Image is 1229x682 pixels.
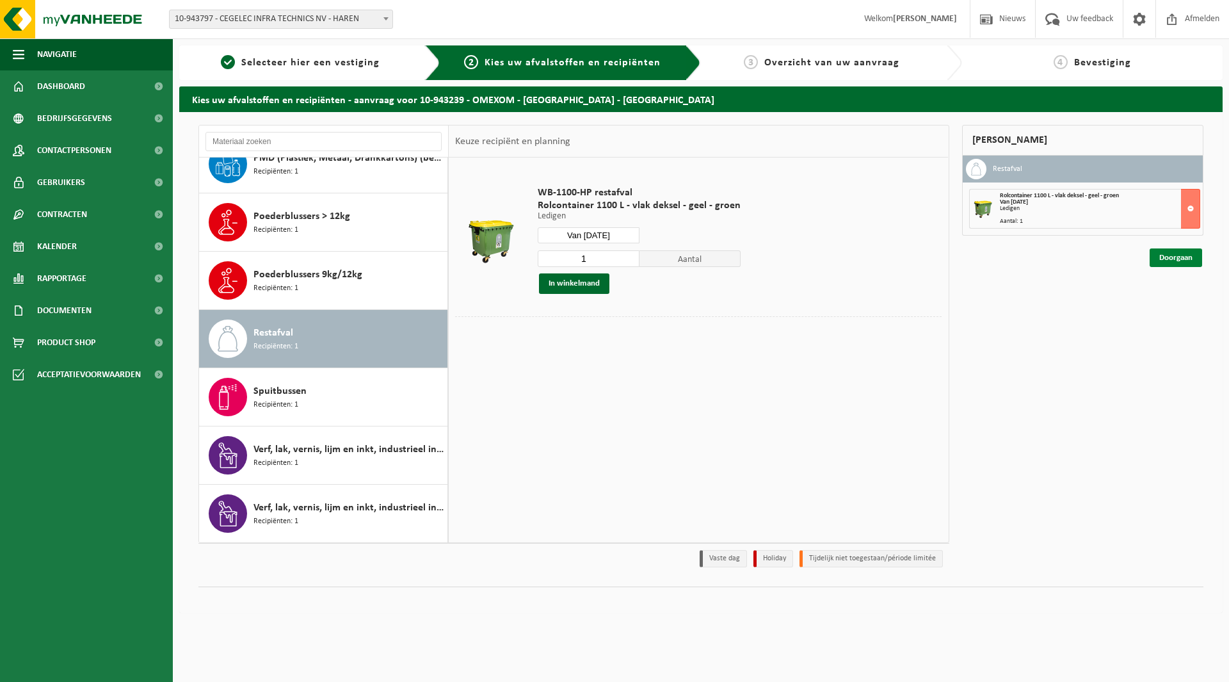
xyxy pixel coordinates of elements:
[253,384,307,399] span: Spuitbussen
[37,199,87,231] span: Contracten
[37,70,85,102] span: Dashboard
[449,126,577,158] div: Keuze recipiënt en planning
[253,325,293,341] span: Restafval
[253,282,298,295] span: Recipiënten: 1
[253,267,362,282] span: Poederblussers 9kg/12kg
[253,516,298,528] span: Recipiënten: 1
[37,166,85,199] span: Gebruikers
[199,135,448,193] button: PMD (Plastiek, Metaal, Drankkartons) (bedrijven) Recipiënten: 1
[1054,55,1068,69] span: 4
[199,485,448,542] button: Verf, lak, vernis, lijm en inkt, industrieel in kleinverpakking Recipiënten: 1
[538,186,741,199] span: WB-1100-HP restafval
[199,193,448,252] button: Poederblussers > 12kg Recipiënten: 1
[1000,218,1200,225] div: Aantal: 1
[1000,192,1119,199] span: Rolcontainer 1100 L - vlak deksel - geel - groen
[464,55,478,69] span: 2
[199,252,448,310] button: Poederblussers 9kg/12kg Recipiënten: 1
[485,58,661,68] span: Kies uw afvalstoffen en recipiënten
[37,263,86,295] span: Rapportage
[37,231,77,263] span: Kalender
[253,341,298,353] span: Recipiënten: 1
[37,327,95,359] span: Product Shop
[799,550,943,567] li: Tijdelijk niet toegestaan/période limitée
[253,224,298,236] span: Recipiënten: 1
[253,150,444,166] span: PMD (Plastiek, Metaal, Drankkartons) (bedrijven)
[199,368,448,426] button: Spuitbussen Recipiënten: 1
[253,209,350,224] span: Poederblussers > 12kg
[538,212,741,221] p: Ledigen
[700,550,747,567] li: Vaste dag
[962,125,1204,156] div: [PERSON_NAME]
[37,38,77,70] span: Navigatie
[186,55,415,70] a: 1Selecteer hier een vestiging
[253,442,444,457] span: Verf, lak, vernis, lijm en inkt, industrieel in 200lt-vat
[241,58,380,68] span: Selecteer hier een vestiging
[253,166,298,178] span: Recipiënten: 1
[37,102,112,134] span: Bedrijfsgegevens
[169,10,393,29] span: 10-943797 - CEGELEC INFRA TECHNICS NV - HAREN
[199,426,448,485] button: Verf, lak, vernis, lijm en inkt, industrieel in 200lt-vat Recipiënten: 1
[1000,199,1028,206] strong: Van [DATE]
[993,159,1022,179] h3: Restafval
[1150,248,1202,267] a: Doorgaan
[221,55,235,69] span: 1
[539,273,609,294] button: In winkelmand
[170,10,392,28] span: 10-943797 - CEGELEC INFRA TECHNICS NV - HAREN
[37,359,141,391] span: Acceptatievoorwaarden
[893,14,957,24] strong: [PERSON_NAME]
[205,132,442,151] input: Materiaal zoeken
[37,134,111,166] span: Contactpersonen
[538,227,639,243] input: Selecteer datum
[538,199,741,212] span: Rolcontainer 1100 L - vlak deksel - geel - groen
[199,310,448,368] button: Restafval Recipiënten: 1
[1000,206,1200,212] div: Ledigen
[253,399,298,411] span: Recipiënten: 1
[37,295,92,327] span: Documenten
[639,250,741,267] span: Aantal
[744,55,758,69] span: 3
[1074,58,1131,68] span: Bevestiging
[253,500,444,516] span: Verf, lak, vernis, lijm en inkt, industrieel in kleinverpakking
[179,86,1223,111] h2: Kies uw afvalstoffen en recipiënten - aanvraag voor 10-943239 - OMEXOM - [GEOGRAPHIC_DATA] - [GEO...
[753,550,793,567] li: Holiday
[764,58,899,68] span: Overzicht van uw aanvraag
[253,457,298,469] span: Recipiënten: 1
